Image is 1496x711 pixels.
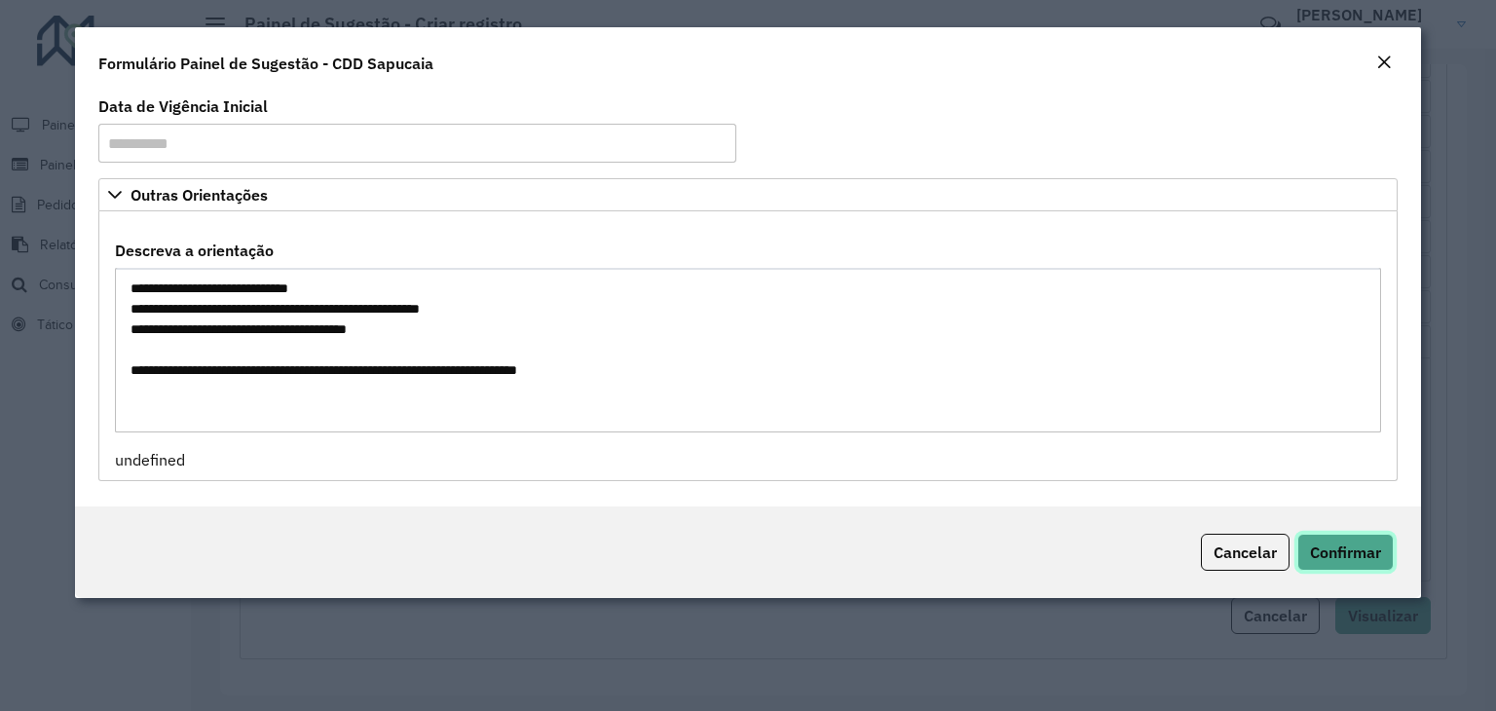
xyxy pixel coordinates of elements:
em: Fechar [1376,55,1392,70]
label: Data de Vigência Inicial [98,94,268,118]
span: undefined [115,450,185,469]
span: Confirmar [1310,543,1381,562]
button: Confirmar [1297,534,1394,571]
span: Outras Orientações [131,187,268,203]
label: Descreva a orientação [115,239,274,262]
button: Cancelar [1201,534,1290,571]
span: Cancelar [1214,543,1277,562]
button: Close [1370,51,1398,76]
a: Outras Orientações [98,178,1398,211]
h4: Formulário Painel de Sugestão - CDD Sapucaia [98,52,433,75]
div: Outras Orientações [98,211,1398,481]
